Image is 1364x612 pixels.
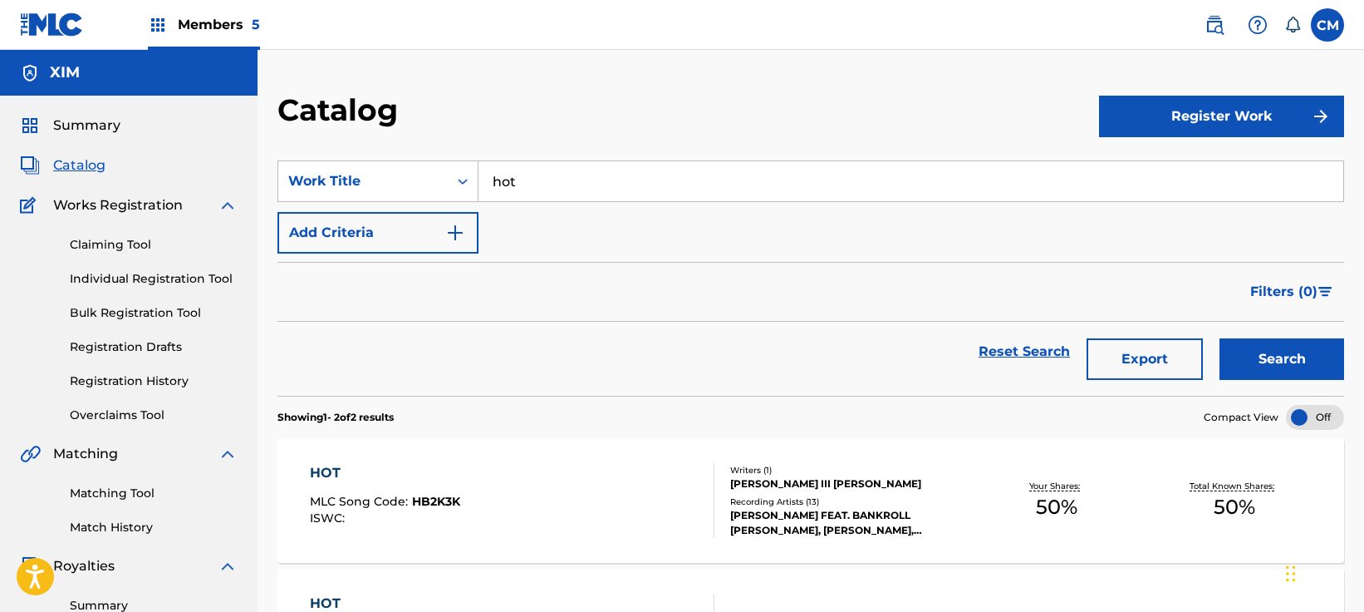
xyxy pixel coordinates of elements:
[252,17,260,32] span: 5
[1311,8,1344,42] div: User Menu
[1204,410,1278,425] span: Compact View
[1318,287,1332,297] img: filter
[70,485,238,502] a: Matching Tool
[730,508,968,538] div: [PERSON_NAME] FEAT. BANKROLL [PERSON_NAME], [PERSON_NAME], [PERSON_NAME] (FEAT. BANKROLL [PERSON_...
[970,333,1078,370] a: Reset Search
[730,476,968,491] div: [PERSON_NAME] III [PERSON_NAME]
[1214,492,1255,522] span: 50 %
[310,494,412,509] span: MLC Song Code :
[70,373,238,390] a: Registration History
[1317,382,1364,516] iframe: Resource Center
[148,15,168,35] img: Top Rightsholders
[1099,96,1344,137] button: Register Work
[1198,8,1231,42] a: Public Search
[50,63,80,82] h5: XIM
[20,12,84,37] img: MLC Logo
[277,160,1344,396] form: Search Form
[1219,338,1344,380] button: Search
[178,15,260,34] span: Members
[20,116,40,136] img: Summary
[218,444,238,464] img: expand
[70,236,238,254] a: Claiming Tool
[1205,15,1224,35] img: search
[20,556,40,576] img: Royalties
[1248,15,1268,35] img: help
[53,116,120,136] span: Summary
[20,155,105,175] a: CatalogCatalog
[53,556,115,576] span: Royalties
[1240,271,1344,313] button: Filters (0)
[70,407,238,424] a: Overclaims Tool
[70,519,238,536] a: Match History
[20,63,40,83] img: Accounts
[20,155,40,175] img: Catalog
[730,464,968,476] div: Writers ( 1 )
[288,171,438,191] div: Work Title
[1087,338,1203,380] button: Export
[218,195,238,215] img: expand
[218,556,238,576] img: expand
[412,494,460,509] span: HB2K3K
[1029,480,1084,492] p: Your Shares:
[1286,549,1296,599] div: Drag
[1284,17,1301,33] div: Notifications
[20,116,120,136] a: SummarySummary
[1190,480,1278,492] p: Total Known Shares:
[730,496,968,508] div: Recording Artists ( 13 )
[1036,492,1077,522] span: 50 %
[53,155,105,175] span: Catalog
[70,304,238,322] a: Bulk Registration Tool
[310,511,349,526] span: ISWC :
[277,91,406,129] h2: Catalog
[310,463,460,483] div: HOT
[70,338,238,356] a: Registration Drafts
[1311,106,1331,126] img: f7272a7cc735f4ea7f67.svg
[20,195,42,215] img: Works Registration
[70,270,238,288] a: Individual Registration Tool
[20,444,41,464] img: Matching
[1241,8,1274,42] div: Help
[53,444,118,464] span: Matching
[53,195,183,215] span: Works Registration
[277,410,394,425] p: Showing 1 - 2 of 2 results
[445,223,465,243] img: 9d2ae6d4665cec9f34b9.svg
[1250,282,1317,302] span: Filters ( 0 )
[277,438,1344,563] a: HOTMLC Song Code:HB2K3KISWC:Writers (1)[PERSON_NAME] III [PERSON_NAME]Recording Artists (13)[PERS...
[1281,532,1364,612] iframe: Chat Widget
[277,212,478,254] button: Add Criteria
